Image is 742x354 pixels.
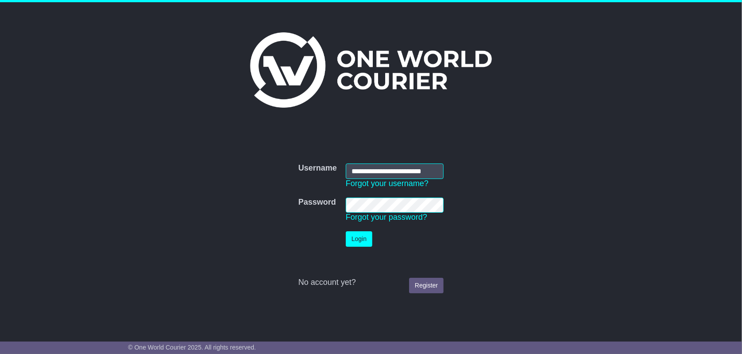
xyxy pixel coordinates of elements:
[128,344,256,351] span: © One World Courier 2025. All rights reserved.
[250,32,492,108] img: One World
[346,179,429,188] a: Forgot your username?
[298,163,337,173] label: Username
[346,231,372,247] button: Login
[298,278,444,288] div: No account yet?
[346,213,427,222] a: Forgot your password?
[409,278,444,293] a: Register
[298,198,336,207] label: Password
